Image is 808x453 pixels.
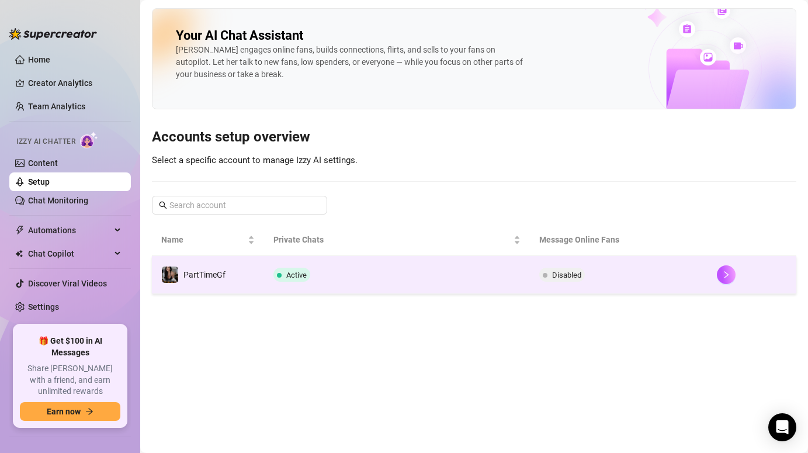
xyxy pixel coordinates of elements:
[28,102,85,111] a: Team Analytics
[768,413,796,441] div: Open Intercom Messenger
[28,244,111,263] span: Chat Copilot
[80,132,98,148] img: AI Chatter
[20,336,120,358] span: 🎁 Get $100 in AI Messages
[176,44,526,81] div: [PERSON_NAME] engages online fans, builds connections, flirts, and sells to your fans on autopilo...
[169,199,311,212] input: Search account
[530,224,708,256] th: Message Online Fans
[273,233,512,246] span: Private Chats
[152,128,796,147] h3: Accounts setup overview
[152,224,264,256] th: Name
[28,158,58,168] a: Content
[28,279,107,288] a: Discover Viral Videos
[552,271,581,279] span: Disabled
[159,201,167,209] span: search
[20,402,120,421] button: Earn nowarrow-right
[28,196,88,205] a: Chat Monitoring
[162,267,178,283] img: PartTimeGf
[28,177,50,186] a: Setup
[152,155,358,165] span: Select a specific account to manage Izzy AI settings.
[264,224,530,256] th: Private Chats
[28,221,111,240] span: Automations
[28,302,59,312] a: Settings
[28,55,50,64] a: Home
[183,270,226,279] span: PartTimeGf
[161,233,245,246] span: Name
[9,28,97,40] img: logo-BBDzfeDw.svg
[722,271,730,279] span: right
[717,265,736,284] button: right
[28,74,122,92] a: Creator Analytics
[15,250,23,258] img: Chat Copilot
[176,27,303,44] h2: Your AI Chat Assistant
[20,363,120,397] span: Share [PERSON_NAME] with a friend, and earn unlimited rewards
[286,271,307,279] span: Active
[47,407,81,416] span: Earn now
[85,407,93,416] span: arrow-right
[16,136,75,147] span: Izzy AI Chatter
[15,226,25,235] span: thunderbolt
